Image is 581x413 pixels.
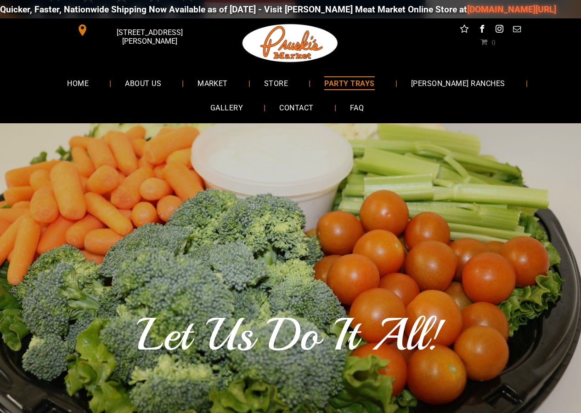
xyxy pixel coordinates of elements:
[476,23,488,37] a: facebook
[336,96,378,120] a: FAQ
[493,23,505,37] a: instagram
[241,18,340,68] img: Pruski-s+Market+HQ+Logo2-1920w.png
[458,23,470,37] a: Social network
[491,38,495,46] span: 0
[250,71,302,95] a: STORE
[70,23,211,37] a: [STREET_ADDRESS][PERSON_NAME]
[197,96,257,120] a: GALLERY
[111,71,175,95] a: ABOUT US
[184,71,242,95] a: MARKET
[397,71,519,95] a: [PERSON_NAME] RANCHES
[90,23,209,50] span: [STREET_ADDRESS][PERSON_NAME]
[265,96,327,120] a: CONTACT
[137,306,444,363] font: Let Us Do It All!
[310,71,388,95] a: PARTY TRAYS
[511,23,523,37] a: email
[53,71,102,95] a: HOME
